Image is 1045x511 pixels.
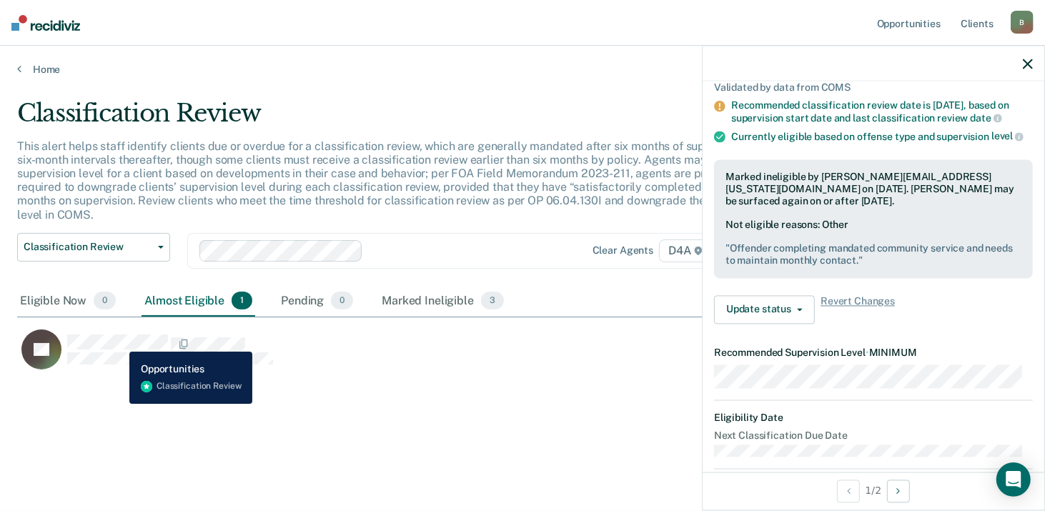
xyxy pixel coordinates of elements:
div: Clear agents [593,244,653,257]
div: B [1011,11,1034,34]
div: Open Intercom Messenger [996,462,1031,497]
span: 0 [94,292,116,310]
div: Marked ineligible by [PERSON_NAME][EMAIL_ADDRESS][US_STATE][DOMAIN_NAME] on [DATE]. [PERSON_NAME]... [725,172,1021,207]
button: Next Opportunity [887,480,910,502]
dt: Next Classification Due Date [714,430,1033,442]
div: 1 / 2 [703,472,1044,510]
span: level [991,131,1024,142]
div: CaseloadOpportunityCell-0746357 [17,329,901,386]
span: 0 [331,292,353,310]
dt: Eligibility Date [714,412,1033,425]
span: 3 [481,292,504,310]
button: Previous Opportunity [837,480,860,502]
div: Not eligible reasons: Other [725,219,1021,267]
span: 1 [232,292,252,310]
div: Recommended classification review date is [DATE], based on supervision start date and last classi... [731,100,1033,124]
div: Validated by data from COMS [714,82,1033,94]
dt: Recommended Supervision Level MINIMUM [714,347,1033,359]
span: Revert Changes [821,295,895,324]
span: Classification Review [24,241,152,253]
img: Recidiviz [11,15,80,31]
div: Almost Eligible [142,286,255,317]
div: Classification Review [17,99,801,139]
div: Eligible Now [17,286,119,317]
p: This alert helps staff identify clients due or overdue for a classification review, which are gen... [17,139,784,222]
div: Currently eligible based on offense type and supervision [731,130,1033,143]
span: • [866,347,869,358]
pre: " Offender completing mandated community service and needs to maintain monthly contact. " [725,243,1021,267]
span: D4A [659,239,711,262]
a: Home [17,63,1028,76]
div: Pending [278,286,356,317]
div: Marked Ineligible [379,286,507,317]
button: Update status [714,295,815,324]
